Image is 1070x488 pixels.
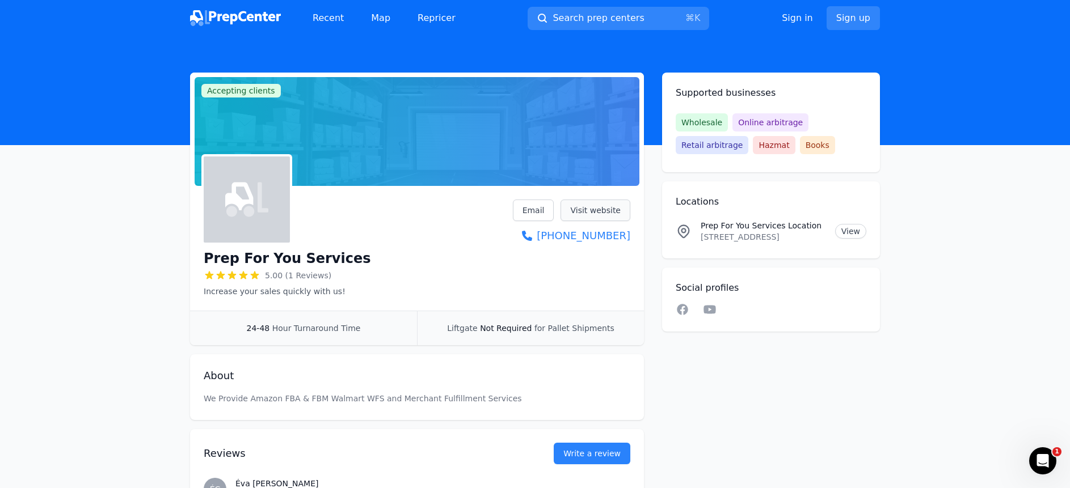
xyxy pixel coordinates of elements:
[204,393,630,404] p: We Provide Amazon FBA & FBM Walmart WFS and Merchant Fulfillment Services
[204,249,371,268] h1: Prep For You Services
[800,136,835,154] span: Books
[753,136,795,154] span: Hazmat
[304,7,353,29] a: Recent
[225,178,268,221] img: Prep For You Services
[265,270,331,281] span: 5.00 (1 Reviews)
[513,228,630,244] a: [PHONE_NUMBER]
[694,12,701,23] kbd: K
[782,11,813,25] a: Sign in
[408,7,465,29] a: Repricer
[676,86,866,100] h2: Supported businesses
[204,445,517,461] h2: Reviews
[701,220,826,231] p: Prep For You Services Location
[561,200,630,221] a: Visit website
[513,200,554,221] a: Email
[676,113,728,131] span: Wholesale
[272,324,361,333] span: Hour Turnaround Time
[528,7,709,30] button: Search prep centers⌘K
[362,7,399,29] a: Map
[676,281,866,295] h2: Social profiles
[204,368,630,384] h2: About
[204,286,371,297] p: Increase your sales quickly with us!
[534,324,614,333] span: for Pallet Shipments
[685,12,694,23] kbd: ⌘
[676,136,748,154] span: Retail arbitrage
[190,10,281,26] img: PrepCenter
[447,324,477,333] span: Liftgate
[554,443,630,464] a: Write a review
[247,324,270,333] span: 24-48
[480,324,532,333] span: Not Required
[1029,447,1056,474] iframe: Intercom live chat
[553,11,644,25] span: Search prep centers
[732,113,808,131] span: Online arbitrage
[201,84,281,97] span: Accepting clients
[701,231,826,243] p: [STREET_ADDRESS]
[827,6,880,30] a: Sign up
[676,195,866,209] h2: Locations
[1052,447,1061,456] span: 1
[835,224,866,239] a: View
